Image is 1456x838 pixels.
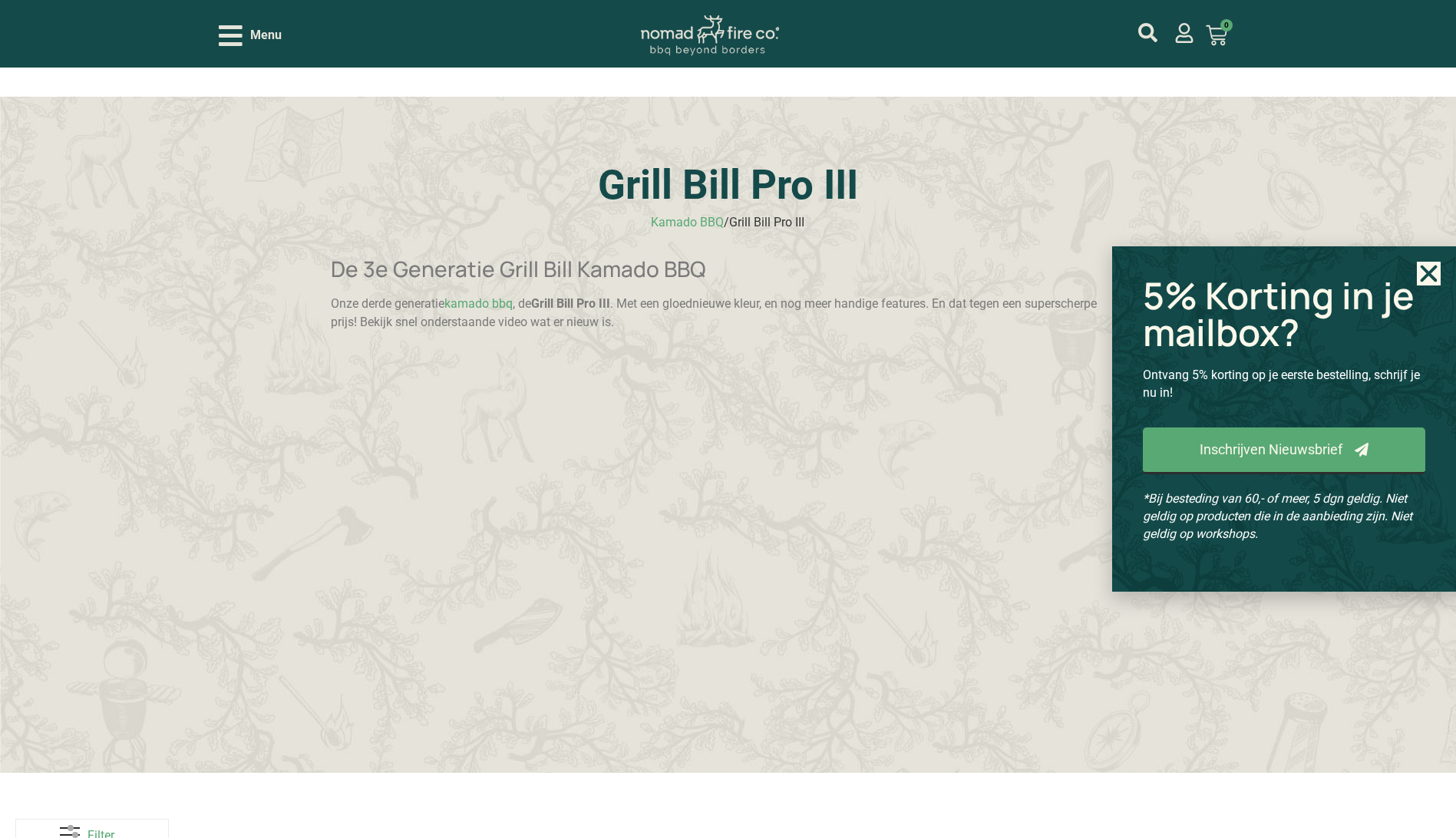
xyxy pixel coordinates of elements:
a: Inschrijven Nieuwsbrief [1143,427,1425,474]
a: mijn account [1174,23,1194,43]
span: Menu [250,26,282,45]
p: Ontvang 5% korting op je eerste bestelling, schrijf je nu in! [1143,366,1425,401]
img: Nomad Logo [641,15,779,56]
a: kamado bbq [444,296,513,311]
a: Kamado BBQ [651,215,724,229]
a: 0 [1187,15,1246,55]
em: *Bij besteding van 60,- of meer, 5 dgn geldig. Niet geldig op producten die in de aanbieding zijn... [1143,491,1412,541]
strong: Grill Bill Pro III [531,296,610,311]
h2: 5% Korting in je mailbox? [1143,277,1425,351]
span: 0 [1220,19,1233,31]
a: mijn account [1138,23,1157,42]
div: Open/Close Menu [219,22,282,49]
span: / [724,215,729,229]
nav: breadcrumbs [651,213,804,232]
h3: De 3e Generatie Grill Bill Kamado BBQ [331,256,1126,282]
iframe: Onze Nieuwe Pro III Kamado BBQ [331,342,1126,688]
h1: Grill Bill Pro III [331,165,1126,206]
p: Onze derde generatie , de . Met een gloednieuwe kleur, en nog meer handige features. En dat tegen... [331,295,1126,332]
span: Grill Bill Pro III [729,215,804,229]
span: Inschrijven Nieuwsbrief [1200,443,1342,457]
a: Close [1417,262,1441,285]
